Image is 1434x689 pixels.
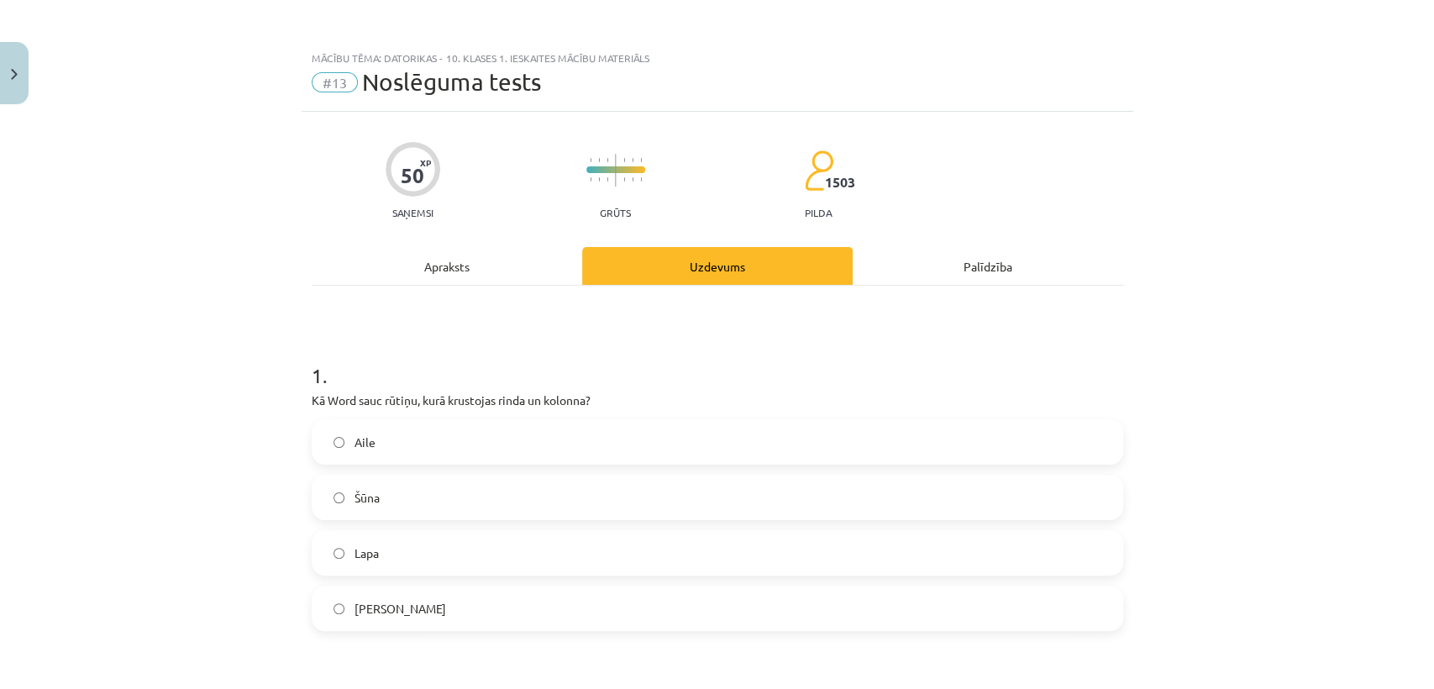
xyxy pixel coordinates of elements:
span: Noslēguma tests [362,68,541,96]
p: Saņemsi [386,207,440,218]
span: Šūna [355,489,380,507]
img: icon-short-line-57e1e144782c952c97e751825c79c345078a6d821885a25fce030b3d8c18986b.svg [640,177,642,181]
span: Lapa [355,544,379,562]
h1: 1 . [312,334,1123,387]
p: Grūts [600,207,631,218]
img: icon-short-line-57e1e144782c952c97e751825c79c345078a6d821885a25fce030b3d8c18986b.svg [590,177,591,181]
div: Uzdevums [582,247,853,285]
span: [PERSON_NAME] [355,600,446,618]
p: pilda [805,207,832,218]
span: #13 [312,72,358,92]
img: icon-short-line-57e1e144782c952c97e751825c79c345078a6d821885a25fce030b3d8c18986b.svg [632,177,633,181]
img: icon-short-line-57e1e144782c952c97e751825c79c345078a6d821885a25fce030b3d8c18986b.svg [632,158,633,162]
span: XP [420,158,431,167]
input: Lapa [334,548,344,559]
input: Aile [334,437,344,448]
p: Kā Word sauc rūtiņu, kurā krustojas rinda un kolonna? [312,392,1123,409]
img: icon-short-line-57e1e144782c952c97e751825c79c345078a6d821885a25fce030b3d8c18986b.svg [607,158,608,162]
img: icon-short-line-57e1e144782c952c97e751825c79c345078a6d821885a25fce030b3d8c18986b.svg [607,177,608,181]
div: Apraksts [312,247,582,285]
img: icon-short-line-57e1e144782c952c97e751825c79c345078a6d821885a25fce030b3d8c18986b.svg [598,177,600,181]
input: [PERSON_NAME] [334,603,344,614]
span: 1503 [825,175,855,190]
div: 50 [401,164,424,187]
input: Šūna [334,492,344,503]
span: Aile [355,434,376,451]
img: icon-short-line-57e1e144782c952c97e751825c79c345078a6d821885a25fce030b3d8c18986b.svg [640,158,642,162]
img: icon-long-line-d9ea69661e0d244f92f715978eff75569469978d946b2353a9bb055b3ed8787d.svg [615,154,617,187]
div: Mācību tēma: Datorikas - 10. klases 1. ieskaites mācību materiāls [312,52,1123,64]
img: icon-short-line-57e1e144782c952c97e751825c79c345078a6d821885a25fce030b3d8c18986b.svg [598,158,600,162]
img: icon-short-line-57e1e144782c952c97e751825c79c345078a6d821885a25fce030b3d8c18986b.svg [623,177,625,181]
img: students-c634bb4e5e11cddfef0936a35e636f08e4e9abd3cc4e673bd6f9a4125e45ecb1.svg [804,150,833,192]
div: Palīdzība [853,247,1123,285]
img: icon-short-line-57e1e144782c952c97e751825c79c345078a6d821885a25fce030b3d8c18986b.svg [590,158,591,162]
img: icon-close-lesson-0947bae3869378f0d4975bcd49f059093ad1ed9edebbc8119c70593378902aed.svg [11,69,18,80]
img: icon-short-line-57e1e144782c952c97e751825c79c345078a6d821885a25fce030b3d8c18986b.svg [623,158,625,162]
